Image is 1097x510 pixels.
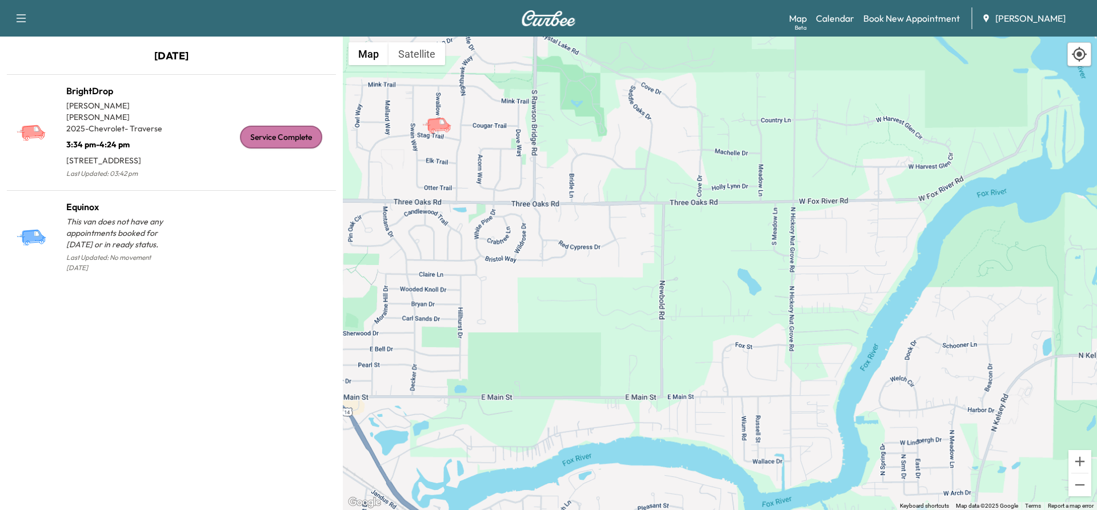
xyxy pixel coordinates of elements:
div: Beta [795,23,807,32]
img: Google [346,495,383,510]
a: Calendar [816,11,854,25]
button: Zoom out [1068,473,1091,496]
h1: BrightDrop [66,84,171,98]
a: Report a map error [1048,503,1094,509]
a: Book New Appointment [863,11,960,25]
p: Last Updated: No movement [DATE] [66,250,171,275]
a: Open this area in Google Maps (opens a new window) [346,495,383,510]
p: [PERSON_NAME] [PERSON_NAME] [66,100,171,123]
button: Show street map [349,42,389,65]
p: 3:34 pm - 4:24 pm [66,134,171,150]
p: [STREET_ADDRESS] [66,150,171,166]
button: Keyboard shortcuts [900,502,949,510]
p: 2025 - Chevrolet - Traverse [66,123,171,134]
div: Recenter map [1067,42,1091,66]
gmp-advanced-marker: BrightDrop [422,105,462,125]
p: This van does not have any appointments booked for [DATE] or in ready status. [66,216,171,250]
button: Zoom in [1068,450,1091,473]
a: MapBeta [789,11,807,25]
div: Service Complete [240,126,322,148]
button: Show satellite imagery [389,42,445,65]
img: Curbee Logo [521,10,576,26]
span: [PERSON_NAME] [995,11,1066,25]
p: Last Updated: 03:42 pm [66,166,171,181]
h1: Equinox [66,200,171,214]
a: Terms (opens in new tab) [1025,503,1041,509]
span: Map data ©2025 Google [956,503,1018,509]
